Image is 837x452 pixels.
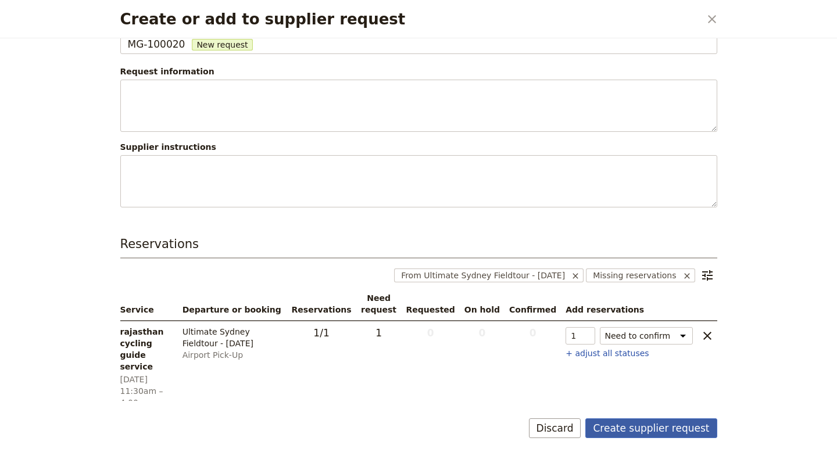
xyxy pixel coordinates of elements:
[697,326,717,346] button: clear
[566,347,649,359] button: + adjust all statuses
[568,268,584,282] button: Remove
[585,418,717,438] button: Create supplier request
[464,326,500,340] span: 0
[566,327,595,345] input: —
[183,349,282,361] div: Airport Pick-Up
[183,326,282,349] div: Ultimate Sydney Fieldtour - [DATE]
[192,39,252,51] span: New request
[702,9,722,29] button: Close dialog
[120,66,214,77] label: Request information
[120,374,173,408] span: [DATE] 11:30am – 4:00pm
[529,418,581,438] button: Discard
[120,141,216,153] label: Supplier instructions
[561,288,717,321] th: Add reservations
[313,326,329,340] span: 1 / 1
[586,268,678,282] span: Missing reservations
[402,288,460,321] th: Requested
[394,268,567,282] span: From Ultimate Sydney Fieldtour - [DATE]
[178,288,287,321] th: Departure or booking
[361,326,397,340] span: 1
[120,235,717,259] h3: Reservations
[356,288,402,321] th: Need request
[120,10,700,28] h2: Create or add to supplier request
[287,288,356,321] th: Reservations
[509,326,556,340] span: 0
[120,326,173,372] span: rajasthan cycling guide service
[128,37,185,51] span: MG-100020
[460,288,505,321] th: On hold
[697,266,717,285] button: Filter reservations
[120,288,178,321] th: Service
[680,268,695,282] button: Remove
[406,326,455,340] span: 0
[505,288,561,321] th: Confirmed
